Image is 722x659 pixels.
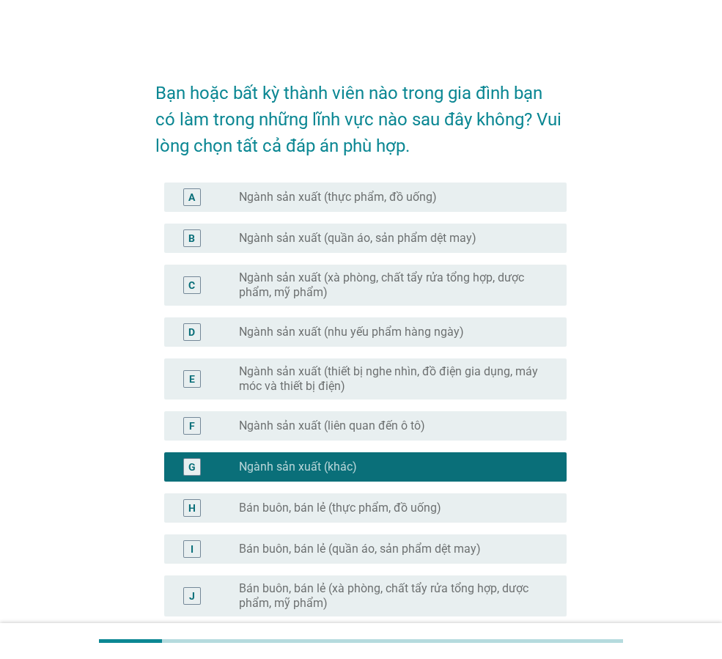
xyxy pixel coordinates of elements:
label: Ngành sản xuất (khác) [239,460,357,474]
label: Ngành sản xuất (nhu yếu phẩm hàng ngày) [239,325,464,339]
div: A [188,189,195,205]
label: Bán buôn, bán lẻ (quần áo, sản phẩm dệt may) [239,542,481,556]
div: I [191,541,194,556]
label: Bán buôn, bán lẻ (xà phòng, chất tẩy rửa tổng hợp, dược phẩm, mỹ phẩm) [239,581,543,611]
div: F [189,418,195,433]
div: D [188,324,195,339]
div: H [188,500,196,515]
label: Bán buôn, bán lẻ (thực phẩm, đồ uống) [239,501,441,515]
div: C [188,277,195,292]
label: Ngành sản xuất (thực phẩm, đồ uống) [239,190,437,205]
div: B [188,230,195,246]
label: Ngành sản xuất (quần áo, sản phẩm dệt may) [239,231,476,246]
div: E [189,371,195,386]
div: G [188,459,196,474]
div: J [189,588,195,603]
h2: Bạn hoặc bất kỳ thành viên nào trong gia đình bạn có làm trong những lĩnh vực nào sau đây không? ... [155,65,567,159]
label: Ngành sản xuất (liên quan đến ô tô) [239,419,425,433]
label: Ngành sản xuất (thiết bị nghe nhìn, đồ điện gia dụng, máy móc và thiết bị điện) [239,364,543,394]
label: Ngành sản xuất (xà phòng, chất tẩy rửa tổng hợp, dược phẩm, mỹ phẩm) [239,270,543,300]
